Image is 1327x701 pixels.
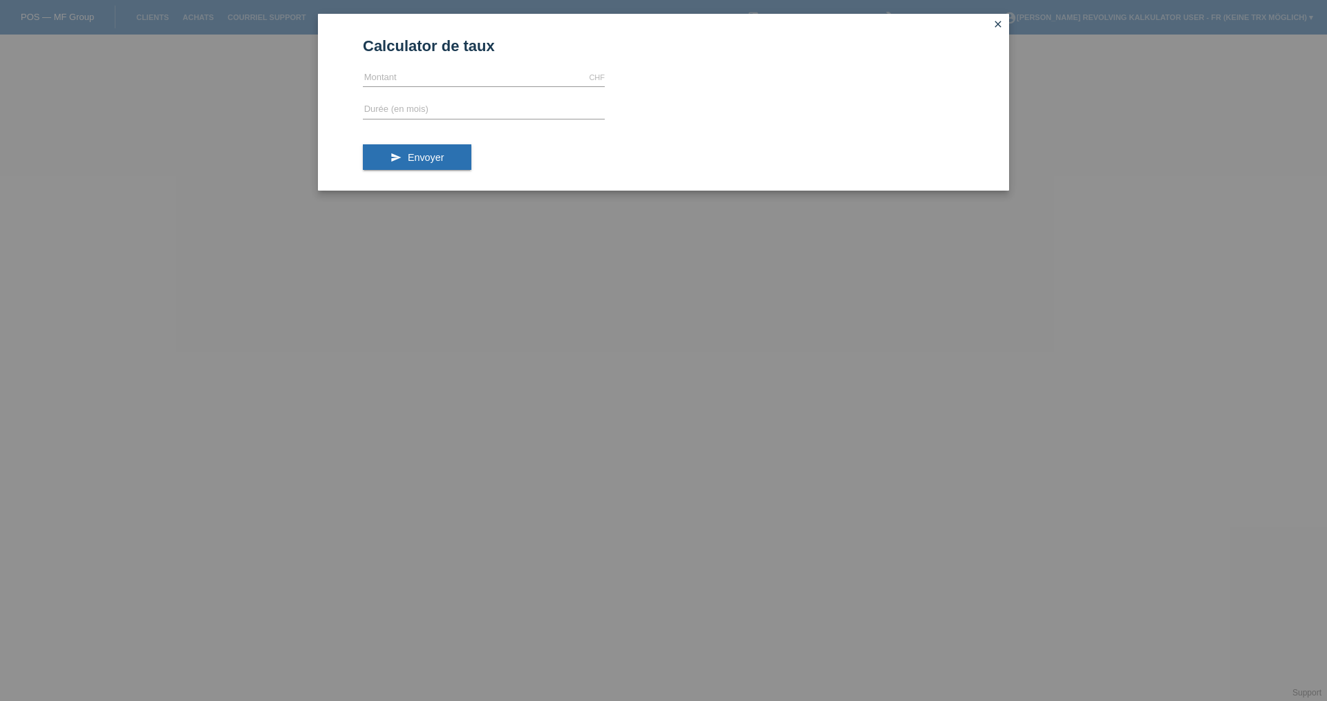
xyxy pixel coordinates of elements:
[363,144,471,171] button: send Envoyer
[989,17,1007,33] a: close
[589,73,605,81] div: CHF
[363,37,964,55] h1: Calculator de taux
[408,152,444,163] span: Envoyer
[992,19,1004,30] i: close
[390,152,402,163] i: send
